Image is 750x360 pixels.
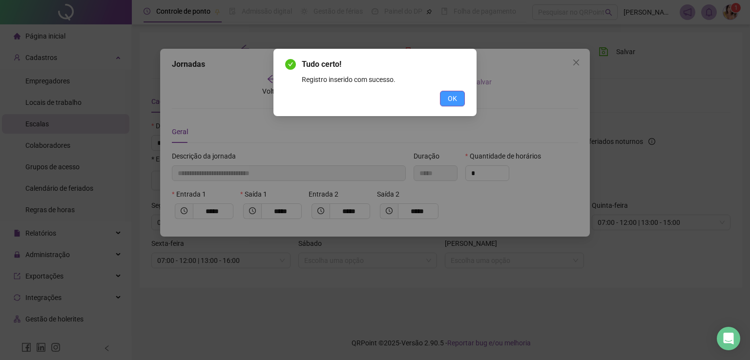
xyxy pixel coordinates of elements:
[448,93,457,104] span: OK
[302,60,341,69] span: Tudo certo!
[285,59,296,70] span: check-circle
[302,76,396,83] span: Registro inserido com sucesso.
[717,327,740,350] div: Open Intercom Messenger
[440,91,465,106] button: OK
